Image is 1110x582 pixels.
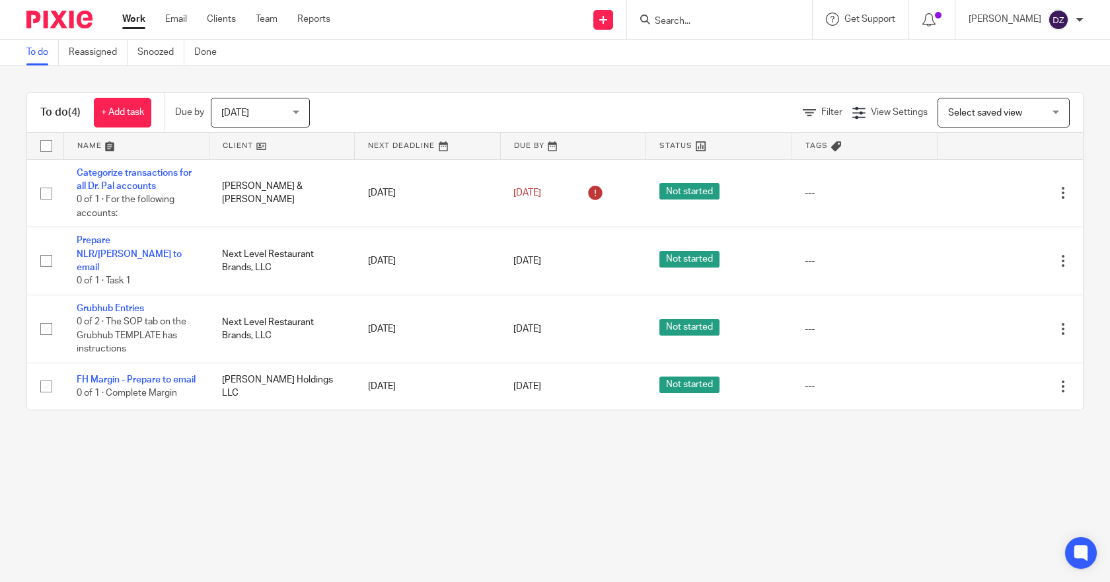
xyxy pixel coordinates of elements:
[77,276,131,285] span: 0 of 1 · Task 1
[68,107,81,118] span: (4)
[122,13,145,26] a: Work
[209,295,354,363] td: Next Level Restaurant Brands, LLC
[1048,9,1069,30] img: svg%3E
[659,183,720,200] span: Not started
[513,324,541,334] span: [DATE]
[871,108,928,117] span: View Settings
[207,13,236,26] a: Clients
[659,251,720,268] span: Not started
[948,108,1022,118] span: Select saved view
[355,227,500,295] td: [DATE]
[513,382,541,391] span: [DATE]
[221,108,249,118] span: [DATE]
[355,295,500,363] td: [DATE]
[94,98,151,127] a: + Add task
[77,195,174,218] span: 0 of 1 · For the following accounts:
[659,377,720,393] span: Not started
[77,304,144,313] a: Grubhub Entries
[209,159,354,227] td: [PERSON_NAME] & [PERSON_NAME]
[26,40,59,65] a: To do
[821,108,842,117] span: Filter
[805,142,828,149] span: Tags
[77,388,177,398] span: 0 of 1 · Complete Margin
[355,159,500,227] td: [DATE]
[77,317,186,353] span: 0 of 2 · The SOP tab on the Grubhub TEMPLATE has instructions
[209,363,354,410] td: [PERSON_NAME] Holdings LLC
[77,375,196,384] a: FH Margin - Prepare to email
[297,13,330,26] a: Reports
[77,168,192,191] a: Categorize transactions for all Dr. Pal accounts
[40,106,81,120] h1: To do
[513,188,541,198] span: [DATE]
[137,40,184,65] a: Snoozed
[659,319,720,336] span: Not started
[513,256,541,266] span: [DATE]
[175,106,204,119] p: Due by
[69,40,128,65] a: Reassigned
[26,11,92,28] img: Pixie
[805,380,924,393] div: ---
[77,236,182,272] a: Prepare NLR/[PERSON_NAME] to email
[844,15,895,24] span: Get Support
[653,16,772,28] input: Search
[805,322,924,336] div: ---
[969,13,1041,26] p: [PERSON_NAME]
[194,40,227,65] a: Done
[805,254,924,268] div: ---
[165,13,187,26] a: Email
[355,363,500,410] td: [DATE]
[209,227,354,295] td: Next Level Restaurant Brands, LLC
[256,13,277,26] a: Team
[805,186,924,200] div: ---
